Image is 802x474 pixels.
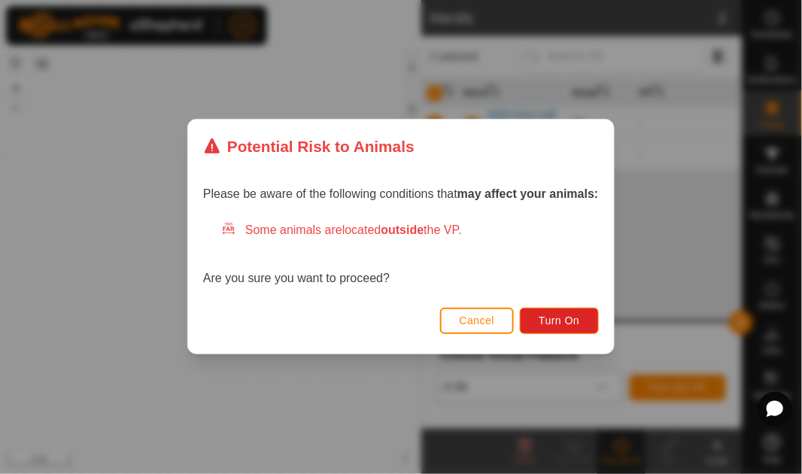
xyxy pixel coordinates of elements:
span: Cancel [460,315,495,327]
span: Please be aware of the following conditions that [203,188,599,201]
div: Are you sure you want to proceed? [203,222,599,288]
span: located the VP. [342,224,462,237]
button: Cancel [440,308,515,334]
div: Potential Risk to Animals [203,135,415,158]
span: Turn On [539,315,580,327]
button: Turn On [521,308,599,334]
div: Some animals are [221,222,599,240]
strong: may affect your animals: [457,188,599,201]
strong: outside [381,224,424,237]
